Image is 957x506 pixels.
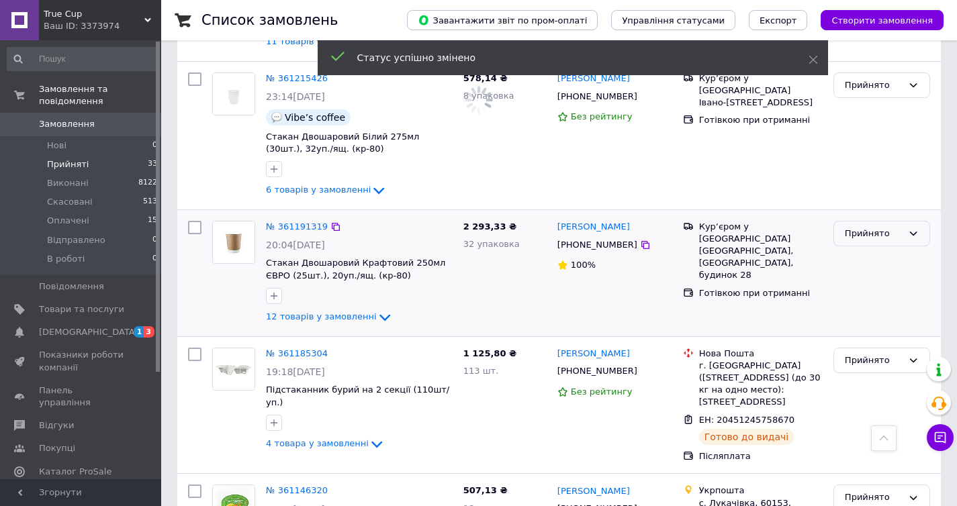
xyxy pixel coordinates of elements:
img: Фото товару [213,73,255,115]
span: Відправлено [47,234,105,246]
span: Створити замовлення [831,15,933,26]
a: [PERSON_NAME] [557,72,630,85]
a: Фото товару [212,221,255,264]
span: Управління статусами [622,15,725,26]
span: 0 [152,253,157,265]
span: 33 [148,158,157,170]
div: Готово до видачі [699,429,794,445]
button: Створити замовлення [821,10,944,30]
a: 11 товарів у замовленні [266,36,393,46]
button: Експорт [749,10,808,30]
div: г. [GEOGRAPHIC_DATA] ([STREET_ADDRESS] (до 30 кг на одно место): [STREET_ADDRESS] [699,360,823,409]
button: Чат з покупцем [927,424,954,451]
span: Повідомлення [39,281,104,293]
span: 12 товарів у замовленні [266,311,377,321]
div: Прийнято [845,354,903,368]
a: № 361146320 [266,485,328,495]
a: Створити замовлення [807,15,944,25]
a: Стакан Двошаровий Білий 275мл (30шт.), 32уп./ящ. (кр-80) [266,132,419,154]
span: В роботі [47,253,85,265]
a: [PERSON_NAME] [557,348,630,360]
div: Післяплата [699,450,823,462]
a: Стакан Двошаровий Крафтовий 250мл ЄВРО (25шт.), 20уп./ящ. (кр-80) [266,258,445,281]
span: Панель управління [39,385,124,409]
a: № 361215426 [266,73,328,83]
button: Завантажити звіт по пром-оплаті [407,10,598,30]
div: [GEOGRAPHIC_DATA], [GEOGRAPHIC_DATA], будинок 28 [699,245,823,282]
span: 1 125,80 ₴ [463,348,516,358]
a: [PERSON_NAME] [557,221,630,234]
span: Показники роботи компанії [39,349,124,373]
span: Завантажити звіт по пром-оплаті [418,14,587,26]
input: Пошук [7,47,158,71]
span: 100% [571,260,596,270]
span: [DEMOGRAPHIC_DATA] [39,326,138,338]
span: ЕН: 20451245758670 [699,415,794,425]
a: Фото товару [212,72,255,115]
span: Замовлення та повідомлення [39,83,161,107]
div: Курʼєром у [GEOGRAPHIC_DATA] [699,72,823,97]
a: 4 товара у замовленні [266,438,385,448]
span: 20:04[DATE] [266,240,325,250]
div: Нова Пошта [699,348,823,360]
a: Підстаканник бурий на 2 секції (110шт/уп.) [266,385,449,407]
div: [PHONE_NUMBER] [555,362,640,380]
span: 3 [144,326,154,338]
a: 6 товарів у замовленні [266,185,387,195]
img: Фото товару [213,221,255,263]
button: Управління статусами [611,10,735,30]
div: Івано-[STREET_ADDRESS] [699,97,823,109]
span: Скасовані [47,196,93,208]
span: Замовлення [39,118,95,130]
div: Курʼєром у [GEOGRAPHIC_DATA] [699,221,823,245]
span: Експорт [760,15,797,26]
span: 2 293,33 ₴ [463,221,516,232]
div: Готівкою при отриманні [699,287,823,299]
div: Готівкою при отриманні [699,114,823,126]
span: 513 [143,196,157,208]
h1: Список замовлень [201,12,338,28]
span: Покупці [39,442,75,454]
a: № 361185304 [266,348,328,358]
a: № 361191319 [266,221,328,232]
span: Відгуки [39,419,74,432]
div: Прийнято [845,227,903,241]
span: Виконані [47,177,89,189]
span: Нові [47,140,66,152]
div: Прийнято [845,491,903,505]
a: [PERSON_NAME] [557,485,630,498]
div: Ваш ID: 3373974 [44,20,161,32]
span: 4 товара у замовленні [266,438,369,448]
span: 6 товарів у замовленні [266,185,371,195]
span: 15 [148,215,157,227]
span: 1 [134,326,144,338]
span: 19:18[DATE] [266,366,325,377]
a: Фото товару [212,348,255,391]
span: Без рейтингу [571,387,633,397]
span: 113 шт. [463,366,499,376]
span: 507,13 ₴ [463,485,508,495]
span: True Cup [44,8,144,20]
span: Товари та послуги [39,303,124,315]
span: Каталог ProSale [39,466,111,478]
span: 8122 [138,177,157,189]
span: 0 [152,234,157,246]
span: Оплачені [47,215,89,227]
span: Без рейтингу [571,111,633,121]
span: 0 [152,140,157,152]
a: 12 товарів у замовленні [266,311,393,321]
span: 11 товарів у замовленні [266,37,377,47]
img: Фото товару [213,348,255,390]
div: Прийнято [845,79,903,93]
img: :speech_balloon: [271,112,282,123]
span: 32 упаковка [463,239,520,249]
span: Vibe’s coffee [285,112,345,123]
div: [PHONE_NUMBER] [555,236,640,254]
div: Укрпошта [699,485,823,497]
div: [PHONE_NUMBER] [555,88,640,105]
span: Прийняті [47,158,89,170]
span: 23:14[DATE] [266,91,325,102]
